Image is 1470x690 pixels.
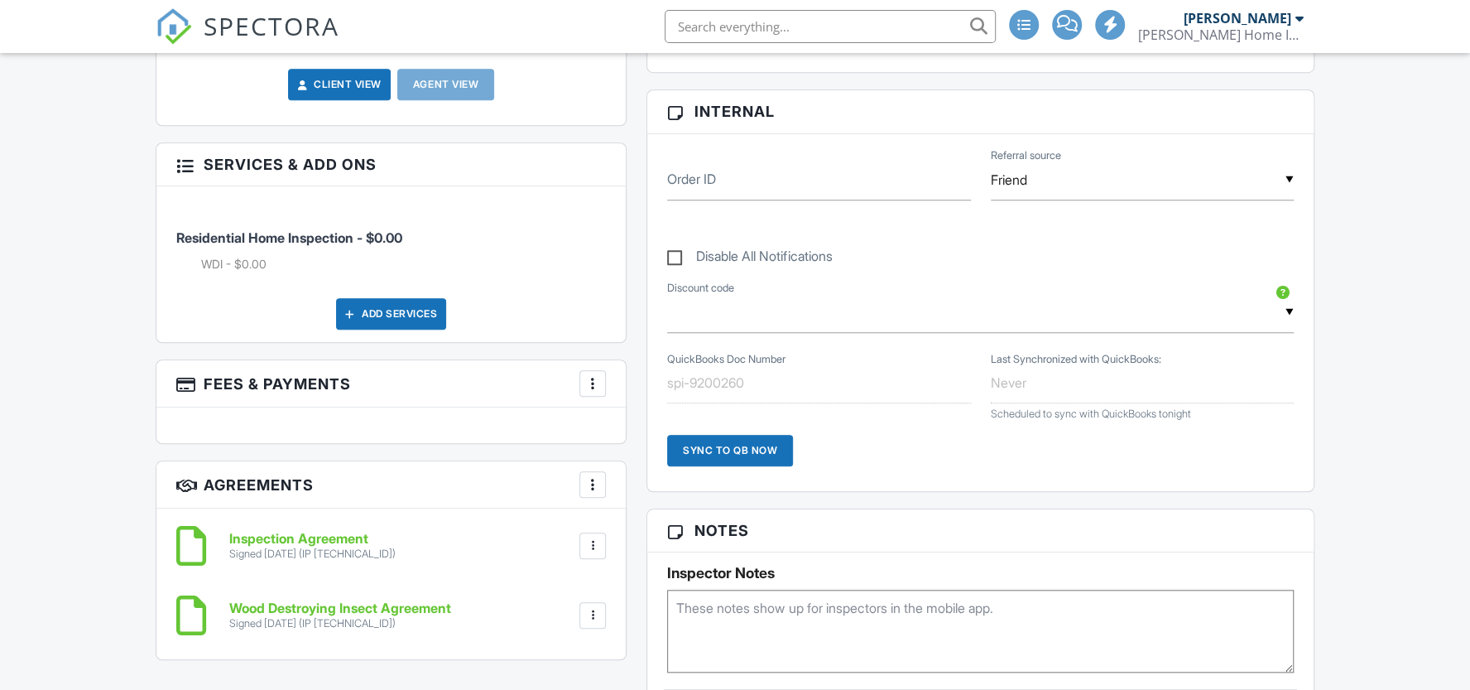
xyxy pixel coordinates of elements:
[229,601,451,616] h6: Wood Destroying Insect Agreement
[156,461,626,509] h3: Agreements
[229,617,451,630] div: Signed [DATE] (IP [TECHNICAL_ID])
[667,435,793,466] div: Sync to QB Now
[156,8,192,45] img: The Best Home Inspection Software - Spectora
[229,548,396,561] div: Signed [DATE] (IP [TECHNICAL_ID])
[176,229,402,246] span: Residential Home Inspection - $0.00
[991,148,1061,163] label: Referral source
[667,565,1294,581] h5: Inspector Notes
[991,408,1191,420] span: Scheduled to sync with QuickBooks tonight
[647,90,1314,133] h3: Internal
[156,22,339,57] a: SPECTORA
[1138,27,1304,43] div: Coletta Home Inspections
[667,248,832,269] label: Disable All Notifications
[667,281,734,296] label: Discount code
[229,601,451,630] a: Wood Destroying Insect Agreement Signed [DATE] (IP [TECHNICAL_ID])
[156,143,626,186] h3: Services & Add ons
[647,509,1314,552] h3: Notes
[1184,10,1291,27] div: [PERSON_NAME]
[667,352,785,367] label: QuickBooks Doc Number
[201,256,606,273] li: Add on: WDI
[229,532,396,561] a: Inspection Agreement Signed [DATE] (IP [TECHNICAL_ID])
[156,360,626,408] h3: Fees & Payments
[294,76,382,93] a: Client View
[336,298,446,330] div: Add Services
[667,170,716,188] label: Order ID
[204,8,339,43] span: SPECTORA
[176,199,606,285] li: Service: Residential Home Inspection
[229,532,396,547] h6: Inspection Agreement
[991,352,1161,367] label: Last Synchronized with QuickBooks:
[665,10,996,43] input: Search everything...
